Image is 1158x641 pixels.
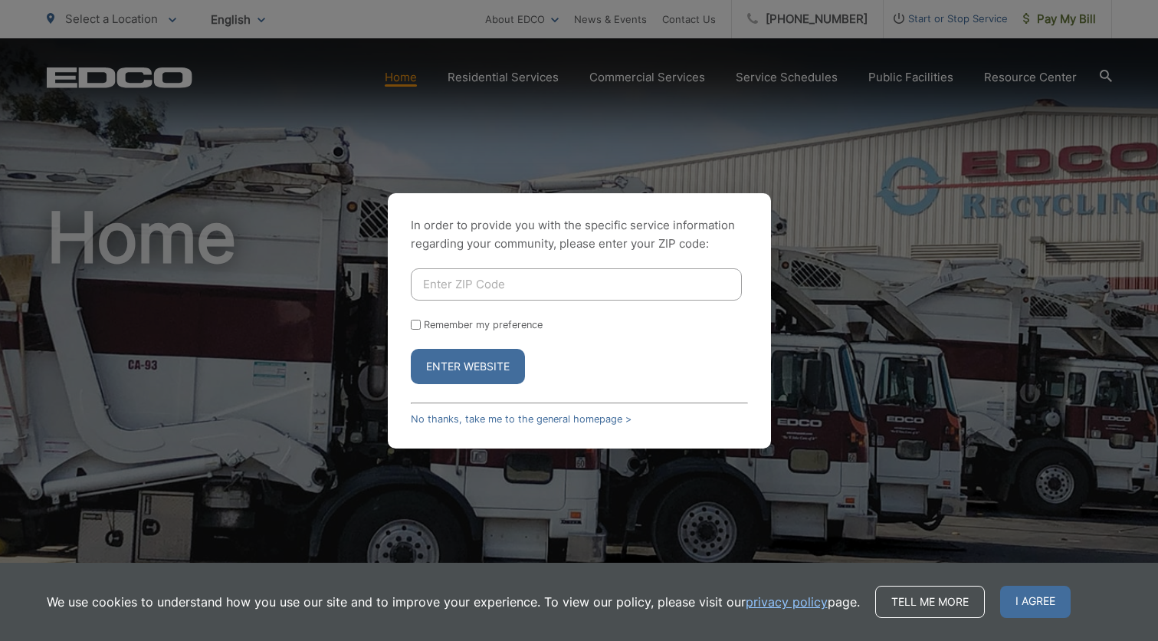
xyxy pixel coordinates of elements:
[411,268,742,301] input: Enter ZIP Code
[411,216,748,253] p: In order to provide you with the specific service information regarding your community, please en...
[875,586,985,618] a: Tell me more
[1000,586,1071,618] span: I agree
[411,349,525,384] button: Enter Website
[411,413,631,425] a: No thanks, take me to the general homepage >
[746,593,828,611] a: privacy policy
[424,319,543,330] label: Remember my preference
[47,593,860,611] p: We use cookies to understand how you use our site and to improve your experience. To view our pol...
